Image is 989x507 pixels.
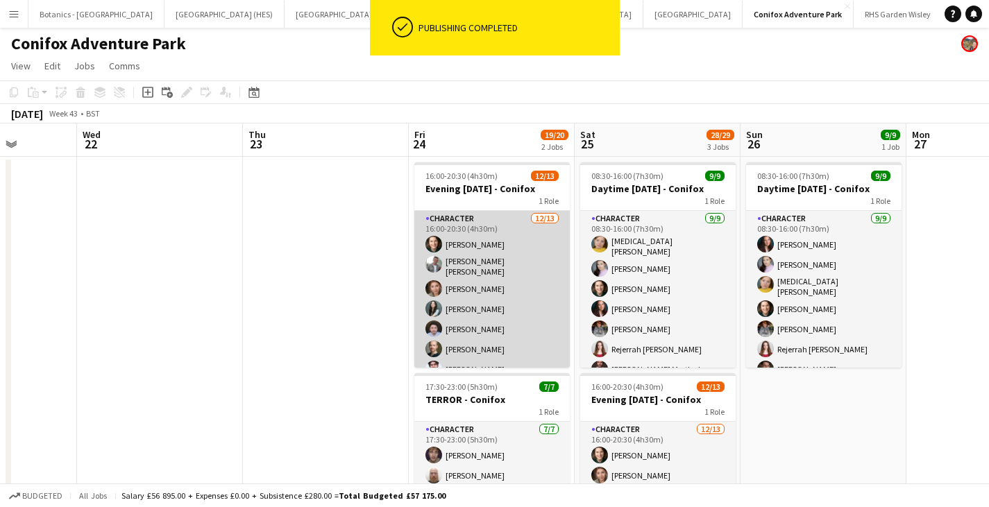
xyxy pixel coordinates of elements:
app-job-card: 08:30-16:00 (7h30m)9/9Daytime [DATE] - Conifox1 RoleCharacter9/908:30-16:00 (7h30m)[PERSON_NAME][... [746,162,902,368]
button: RHS Garden Wisley [854,1,942,28]
app-card-role: Character12/1316:00-20:30 (4h30m)[PERSON_NAME][PERSON_NAME] [PERSON_NAME][PERSON_NAME][PERSON_NAM... [414,211,570,504]
span: Sun [746,128,763,141]
button: [GEOGRAPHIC_DATA] [643,1,743,28]
span: Thu [248,128,266,141]
button: [GEOGRAPHIC_DATA][PERSON_NAME] [285,1,443,28]
span: 1 Role [704,406,725,417]
app-user-avatar: Alyce Paton [961,35,978,52]
a: Jobs [69,57,101,75]
span: 26 [744,136,763,152]
span: 16:00-20:30 (4h30m) [425,171,498,181]
span: 12/13 [697,381,725,392]
span: 1 Role [704,196,725,206]
span: 9/9 [871,171,890,181]
span: 23 [246,136,266,152]
span: View [11,60,31,72]
div: Publishing completed [419,22,614,34]
a: View [6,57,36,75]
h3: Evening [DATE] - Conifox [414,182,570,195]
div: Salary £56 895.00 + Expenses £0.00 + Subsistence £280.00 = [121,490,446,501]
div: 1 Job [881,141,899,152]
span: Jobs [74,60,95,72]
span: 12/13 [531,171,559,181]
span: Mon [912,128,930,141]
app-card-role: Character9/908:30-16:00 (7h30m)[PERSON_NAME][PERSON_NAME][MEDICAL_DATA][PERSON_NAME][PERSON_NAME]... [746,211,902,423]
span: 9/9 [881,130,900,140]
span: All jobs [76,490,110,501]
span: 7/7 [539,381,559,392]
span: 19/20 [541,130,568,140]
span: 1 Role [539,196,559,206]
span: 1 Role [870,196,890,206]
span: Wed [83,128,101,141]
div: [DATE] [11,107,43,121]
span: 9/9 [705,171,725,181]
span: Total Budgeted £57 175.00 [339,490,446,501]
a: Comms [103,57,146,75]
div: BST [86,108,100,119]
button: Budgeted [7,488,65,504]
span: Week 43 [46,108,81,119]
app-job-card: 16:00-20:30 (4h30m)12/13Evening [DATE] - Conifox1 RoleCharacter12/1316:00-20:30 (4h30m)[PERSON_NA... [414,162,570,368]
h3: Evening [DATE] - Conifox [580,393,736,406]
span: 08:30-16:00 (7h30m) [757,171,829,181]
h3: Daytime [DATE] - Conifox [580,182,736,195]
span: Budgeted [22,491,62,501]
button: Botanics - [GEOGRAPHIC_DATA] [28,1,164,28]
span: 1 Role [539,406,559,417]
h1: Conifox Adventure Park [11,33,186,54]
span: 16:00-20:30 (4h30m) [591,381,663,392]
span: 22 [81,136,101,152]
h3: TERROR - Conifox [414,393,570,406]
h3: Daytime [DATE] - Conifox [746,182,902,195]
span: Edit [44,60,60,72]
div: 2 Jobs [541,141,568,152]
span: 28/29 [707,130,734,140]
span: 17:30-23:00 (5h30m) [425,381,498,392]
span: 08:30-16:00 (7h30m) [591,171,663,181]
span: 25 [578,136,595,152]
button: Conifox Adventure Park [743,1,854,28]
app-card-role: Character9/908:30-16:00 (7h30m)[MEDICAL_DATA][PERSON_NAME][PERSON_NAME][PERSON_NAME][PERSON_NAME]... [580,211,736,423]
app-job-card: 08:30-16:00 (7h30m)9/9Daytime [DATE] - Conifox1 RoleCharacter9/908:30-16:00 (7h30m)[MEDICAL_DATA]... [580,162,736,368]
span: 27 [910,136,930,152]
span: Sat [580,128,595,141]
span: Comms [109,60,140,72]
div: 3 Jobs [707,141,734,152]
a: Edit [39,57,66,75]
span: 24 [412,136,425,152]
span: Fri [414,128,425,141]
button: [GEOGRAPHIC_DATA] (HES) [164,1,285,28]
